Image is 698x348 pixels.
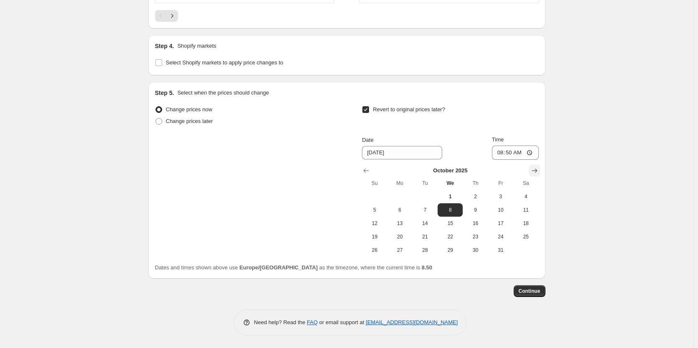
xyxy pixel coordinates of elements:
[416,207,434,213] span: 7
[416,180,434,187] span: Tu
[488,243,513,257] button: Friday October 31 2025
[466,193,484,200] span: 2
[362,230,387,243] button: Sunday October 19 2025
[517,207,535,213] span: 11
[513,177,538,190] th: Saturday
[517,193,535,200] span: 4
[517,233,535,240] span: 25
[463,230,488,243] button: Thursday October 23 2025
[441,193,459,200] span: 1
[466,220,484,227] span: 16
[391,233,409,240] span: 20
[519,288,540,294] span: Continue
[365,180,384,187] span: Su
[362,177,387,190] th: Sunday
[387,230,413,243] button: Monday October 20 2025
[441,247,459,253] span: 29
[366,319,458,325] a: [EMAIL_ADDRESS][DOMAIN_NAME]
[488,190,513,203] button: Friday October 3 2025
[492,220,510,227] span: 17
[463,190,488,203] button: Thursday October 2 2025
[155,42,174,50] h2: Step 4.
[513,230,538,243] button: Saturday October 25 2025
[492,180,510,187] span: Fr
[391,247,409,253] span: 27
[492,207,510,213] span: 10
[416,247,434,253] span: 28
[438,243,463,257] button: Wednesday October 29 2025
[529,165,540,177] button: Show next month, November 2025
[463,243,488,257] button: Thursday October 30 2025
[373,106,445,113] span: Revert to original prices later?
[422,264,432,271] b: 8.50
[177,89,269,97] p: Select when the prices should change
[362,146,442,159] input: 10/1/2025
[166,10,178,22] button: Next
[517,180,535,187] span: Sa
[387,217,413,230] button: Monday October 13 2025
[307,319,318,325] a: FAQ
[413,203,438,217] button: Tuesday October 7 2025
[365,233,384,240] span: 19
[513,217,538,230] button: Saturday October 18 2025
[463,203,488,217] button: Thursday October 9 2025
[166,118,213,124] span: Change prices later
[413,217,438,230] button: Tuesday October 14 2025
[391,220,409,227] span: 13
[391,207,409,213] span: 6
[438,177,463,190] th: Wednesday
[438,203,463,217] button: Wednesday October 8 2025
[441,180,459,187] span: We
[438,217,463,230] button: Wednesday October 15 2025
[360,165,372,177] button: Show previous month, September 2025
[513,203,538,217] button: Saturday October 11 2025
[492,247,510,253] span: 31
[155,264,433,271] span: Dates and times shown above use as the timezone, where the current time is
[155,10,178,22] nav: Pagination
[362,137,373,143] span: Date
[466,207,484,213] span: 9
[492,146,539,160] input: 12:00
[466,180,484,187] span: Th
[492,136,504,143] span: Time
[466,233,484,240] span: 23
[166,59,283,66] span: Select Shopify markets to apply price changes to
[362,217,387,230] button: Sunday October 12 2025
[365,247,384,253] span: 26
[177,42,216,50] p: Shopify markets
[466,247,484,253] span: 30
[492,193,510,200] span: 3
[365,207,384,213] span: 5
[514,285,545,297] button: Continue
[239,264,318,271] b: Europe/[GEOGRAPHIC_DATA]
[513,190,538,203] button: Saturday October 4 2025
[413,243,438,257] button: Tuesday October 28 2025
[441,220,459,227] span: 15
[441,233,459,240] span: 22
[463,217,488,230] button: Thursday October 16 2025
[413,230,438,243] button: Tuesday October 21 2025
[362,203,387,217] button: Sunday October 5 2025
[492,233,510,240] span: 24
[155,89,174,97] h2: Step 5.
[438,230,463,243] button: Wednesday October 22 2025
[488,177,513,190] th: Friday
[441,207,459,213] span: 8
[488,203,513,217] button: Friday October 10 2025
[362,243,387,257] button: Sunday October 26 2025
[517,220,535,227] span: 18
[438,190,463,203] button: Today Wednesday October 1 2025
[254,319,307,325] span: Need help? Read the
[416,233,434,240] span: 21
[416,220,434,227] span: 14
[365,220,384,227] span: 12
[391,180,409,187] span: Mo
[387,203,413,217] button: Monday October 6 2025
[488,217,513,230] button: Friday October 17 2025
[488,230,513,243] button: Friday October 24 2025
[413,177,438,190] th: Tuesday
[387,243,413,257] button: Monday October 27 2025
[318,319,366,325] span: or email support at
[387,177,413,190] th: Monday
[463,177,488,190] th: Thursday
